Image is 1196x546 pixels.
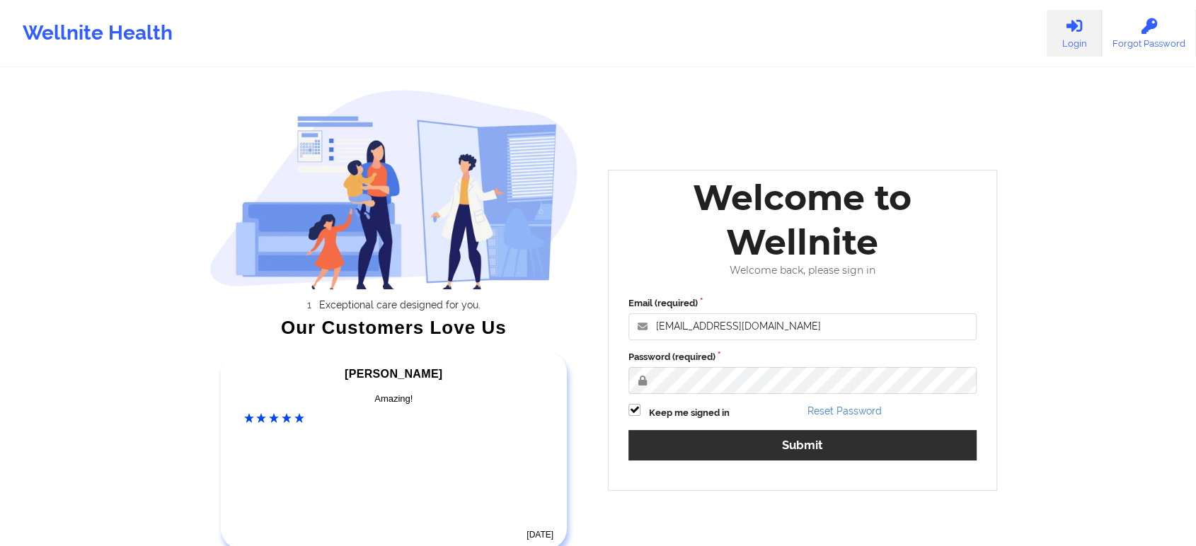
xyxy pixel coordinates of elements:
[619,265,987,277] div: Welcome back, please sign in
[807,405,882,417] a: Reset Password
[619,175,987,265] div: Welcome to Wellnite
[527,530,553,540] time: [DATE]
[209,89,579,289] img: wellnite-auth-hero_200.c722682e.png
[222,299,578,310] li: Exceptional care designed for you.
[244,392,544,406] div: Amazing!
[628,313,977,340] input: Email address
[209,320,579,335] div: Our Customers Love Us
[628,296,977,310] label: Email (required)
[1047,10,1102,57] a: Login
[628,350,977,364] label: Password (required)
[1102,10,1196,57] a: Forgot Password
[345,368,442,380] span: [PERSON_NAME]
[628,430,977,460] button: Submit
[649,406,730,420] label: Keep me signed in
